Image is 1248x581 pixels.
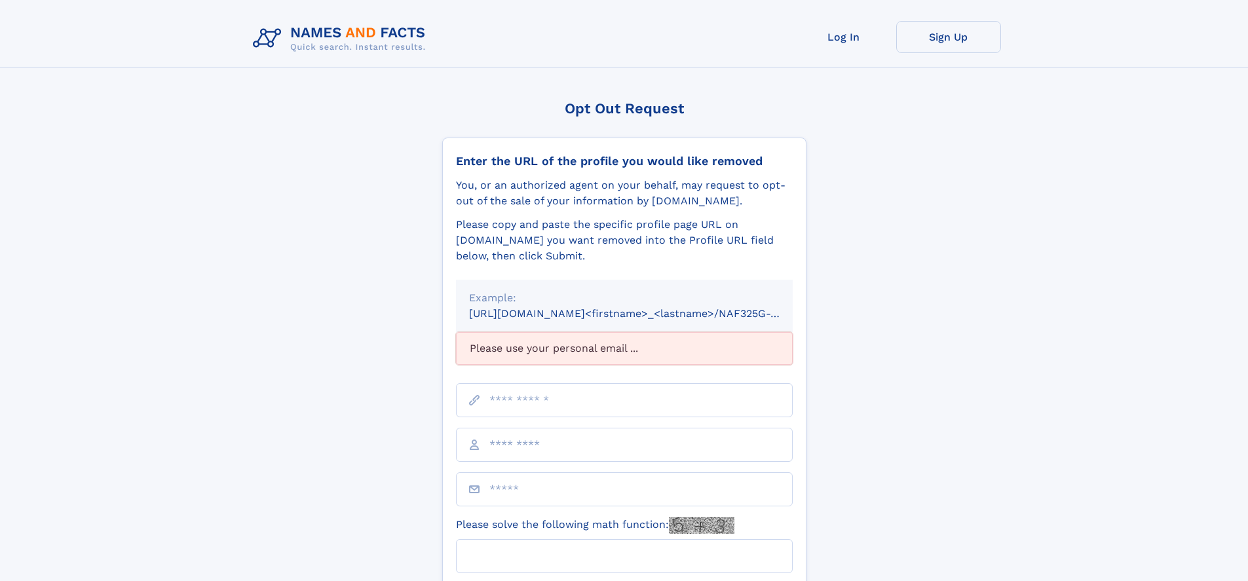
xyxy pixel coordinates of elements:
div: Please use your personal email ... [456,332,793,365]
div: Enter the URL of the profile you would like removed [456,154,793,168]
label: Please solve the following math function: [456,517,734,534]
small: [URL][DOMAIN_NAME]<firstname>_<lastname>/NAF325G-xxxxxxxx [469,307,818,320]
div: Opt Out Request [442,100,806,117]
div: Example: [469,290,780,306]
a: Log In [791,21,896,53]
div: You, or an authorized agent on your behalf, may request to opt-out of the sale of your informatio... [456,178,793,209]
a: Sign Up [896,21,1001,53]
img: Logo Names and Facts [248,21,436,56]
div: Please copy and paste the specific profile page URL on [DOMAIN_NAME] you want removed into the Pr... [456,217,793,264]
